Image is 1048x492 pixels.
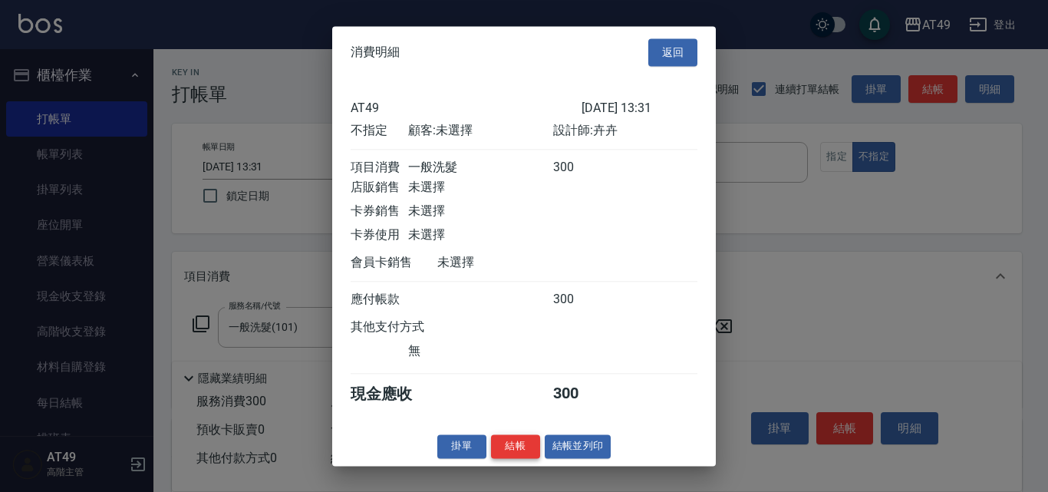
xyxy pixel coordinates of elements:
div: 300 [553,384,611,404]
div: [DATE] 13:31 [582,101,697,115]
span: 消費明細 [351,45,400,60]
div: 300 [553,160,611,176]
div: 應付帳款 [351,292,408,308]
button: 結帳並列印 [545,434,611,458]
div: 未選擇 [408,227,552,243]
div: 未選擇 [437,255,582,271]
button: 掛單 [437,434,486,458]
div: AT49 [351,101,582,115]
button: 結帳 [491,434,540,458]
div: 設計師: 卉卉 [553,123,697,139]
div: 項目消費 [351,160,408,176]
div: 卡券使用 [351,227,408,243]
div: 會員卡銷售 [351,255,437,271]
div: 未選擇 [408,203,552,220]
div: 其他支付方式 [351,319,466,335]
div: 一般洗髮 [408,160,552,176]
div: 300 [553,292,611,308]
div: 卡券銷售 [351,203,408,220]
div: 無 [408,343,552,359]
div: 店販銷售 [351,180,408,196]
div: 顧客: 未選擇 [408,123,552,139]
div: 現金應收 [351,384,437,404]
button: 返回 [648,38,697,67]
div: 未選擇 [408,180,552,196]
div: 不指定 [351,123,408,139]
